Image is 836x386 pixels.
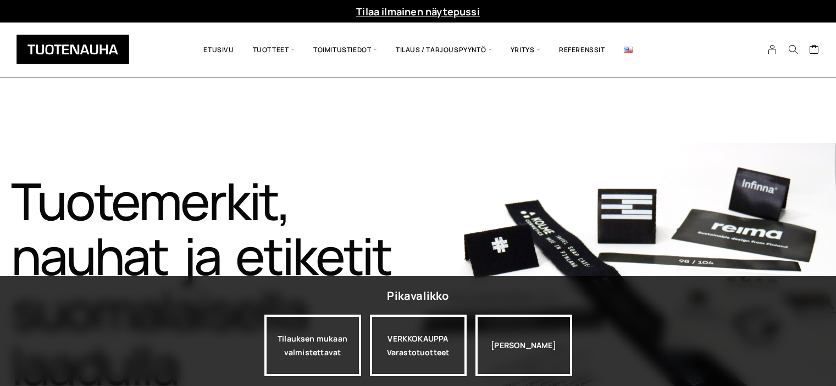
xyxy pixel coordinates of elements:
a: VERKKOKAUPPAVarastotuotteet [370,315,467,376]
div: VERKKOKAUPPA Varastotuotteet [370,315,467,376]
a: Cart [809,44,820,57]
span: Tilaus / Tarjouspyyntö [386,31,501,69]
span: Toimitustiedot [304,31,386,69]
a: Referenssit [550,31,614,69]
a: Tilauksen mukaan valmistettavat [264,315,361,376]
button: Search [783,44,804,54]
img: English [624,47,633,53]
img: Tuotenauha Oy [16,35,129,64]
div: [PERSON_NAME] [475,315,572,376]
a: Tilaa ilmainen näytepussi [356,5,480,18]
a: Etusivu [194,31,243,69]
span: Tuotteet [243,31,304,69]
a: My Account [762,44,783,54]
div: Pikavalikko [387,286,449,306]
span: Yritys [501,31,550,69]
